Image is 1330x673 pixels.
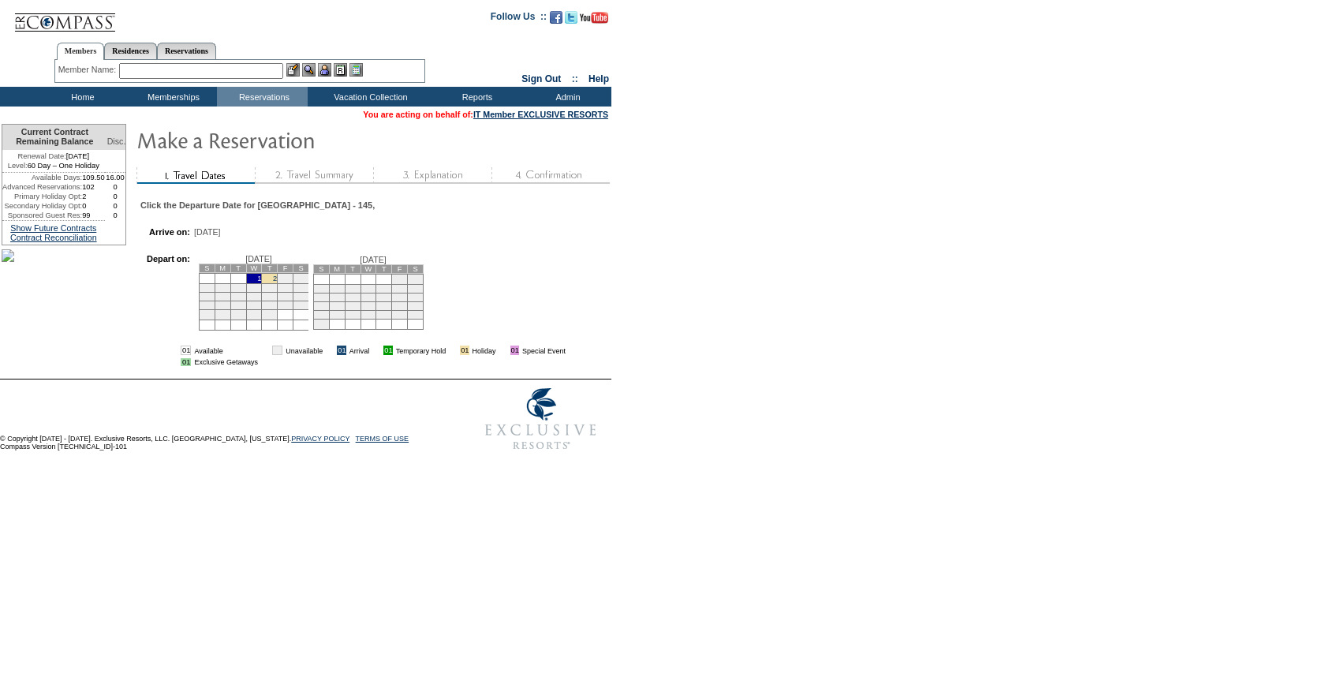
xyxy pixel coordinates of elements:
td: [DATE] [2,150,105,161]
img: Impersonate [318,63,331,77]
img: i.gif [499,346,507,354]
td: Home [35,87,126,107]
td: 0 [105,201,126,211]
td: Advanced Reservations: [2,182,82,192]
td: Temporary Hold [396,346,446,355]
img: b_edit.gif [286,63,300,77]
div: Click the Departure Date for [GEOGRAPHIC_DATA] - 145, [140,200,419,210]
td: S [408,264,424,273]
td: 11 [293,283,309,292]
td: 28 [230,309,246,320]
td: 26 [345,310,361,319]
td: Memberships [126,87,217,107]
td: 20 [215,301,230,309]
a: 2 [273,275,277,282]
td: 0 [105,211,126,220]
td: 14 [230,292,246,301]
td: Admin [521,87,611,107]
td: Holiday [473,346,496,355]
td: Reservations [217,87,308,107]
td: 8 [392,284,408,293]
td: Secondary Holiday Opt: [2,201,82,211]
td: 29 [246,309,262,320]
img: View [302,63,316,77]
td: 3 [278,273,293,283]
td: 0 [82,201,105,211]
td: 23 [408,301,424,310]
td: S [293,264,309,272]
td: 6 [361,284,376,293]
td: 28 [376,310,392,319]
td: 13 [215,292,230,301]
span: Level: [8,161,28,170]
td: 21 [376,301,392,310]
td: M [215,264,230,272]
td: 13 [361,293,376,301]
td: 22 [246,301,262,309]
img: step2_state1.gif [255,167,373,184]
a: Follow us on Twitter [565,16,577,25]
td: 01 [181,346,191,355]
a: PRIVACY POLICY [291,435,349,443]
td: 4 [329,284,345,293]
td: 8 [246,283,262,292]
td: 22 [392,301,408,310]
td: F [278,264,293,272]
td: 1 [246,273,262,283]
td: T [230,264,246,272]
td: 01 [460,346,469,355]
td: Depart on: [147,254,190,335]
span: You are acting on behalf of: [363,110,608,119]
td: T [376,264,392,273]
a: Residences [104,43,157,59]
td: 5 [199,283,215,292]
img: Subscribe to our YouTube Channel [580,12,608,24]
td: 16 [408,293,424,301]
img: Reservations [334,63,347,77]
a: Become our fan on Facebook [550,16,562,25]
td: Arrival [349,346,370,355]
a: Members [57,43,105,60]
a: Sign Out [521,73,561,84]
td: 19 [345,301,361,310]
td: 01 [272,346,282,355]
td: 12 [199,292,215,301]
td: 19 [199,301,215,309]
td: 24 [278,301,293,309]
img: step3_state1.gif [373,167,491,184]
img: i.gif [449,346,457,354]
td: 31 [313,319,329,329]
td: 15 [392,293,408,301]
img: step1_state2.gif [136,167,255,184]
img: step4_state1.gif [491,167,610,184]
td: 18 [293,292,309,301]
span: Disc. [107,136,126,146]
td: Current Contract Remaining Balance [2,125,105,150]
a: IT Member EXCLUSIVE RESORTS [473,110,608,119]
td: 29 [392,310,408,319]
td: 2 [82,192,105,201]
td: W [361,264,376,273]
td: 27 [215,309,230,320]
img: Exclusive Resorts [470,379,611,458]
a: TERMS OF USE [356,435,409,443]
td: T [345,264,361,273]
td: Unavailable [286,346,323,355]
td: 10 [313,293,329,301]
td: 16.00 [105,173,126,182]
td: 27 [361,310,376,319]
td: W [246,264,262,272]
td: 01 [383,346,392,355]
td: Available [194,346,258,355]
td: M [329,264,345,273]
td: 23 [262,301,278,309]
td: 60 Day – One Holiday [2,161,105,173]
td: 21 [230,301,246,309]
td: 12 [345,293,361,301]
td: S [313,264,329,273]
td: F [392,264,408,273]
td: 25 [329,310,345,319]
td: Reports [430,87,521,107]
img: Become our fan on Facebook [550,11,562,24]
a: Subscribe to our YouTube Channel [580,16,608,25]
